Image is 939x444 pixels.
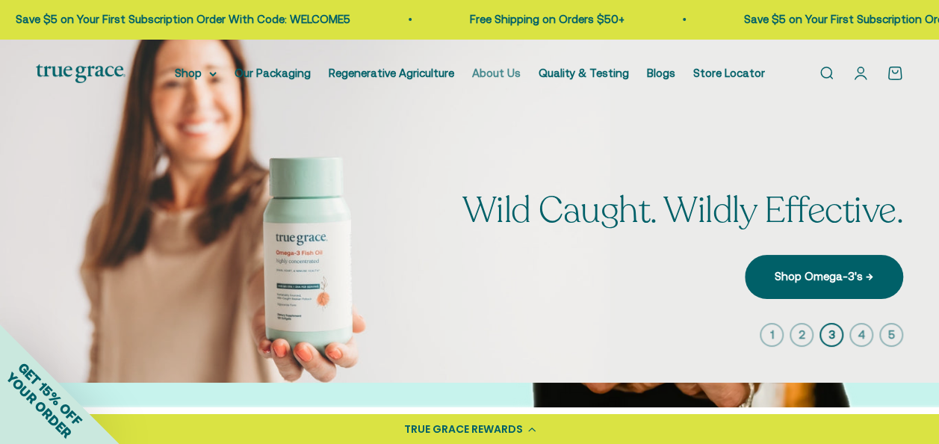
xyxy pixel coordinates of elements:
button: 3 [819,323,843,347]
a: Regenerative Agriculture [329,67,454,79]
a: Blogs [647,67,675,79]
a: About Us [472,67,521,79]
button: 4 [849,323,873,347]
button: 2 [790,323,814,347]
a: Shop Omega-3's → [745,255,903,298]
button: 5 [879,323,903,347]
split-lines: Wild Caught. Wildly Effective. [462,186,903,235]
a: Our Packaging [235,67,311,79]
summary: Shop [175,64,217,82]
a: Free Shipping on Orders $50+ [444,13,598,25]
button: 1 [760,323,784,347]
div: TRUE GRACE REWARDS [404,422,523,437]
span: YOUR ORDER [3,369,75,441]
span: GET 15% OFF [15,359,84,428]
a: Store Locator [693,67,765,79]
a: Quality & Testing [539,67,629,79]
